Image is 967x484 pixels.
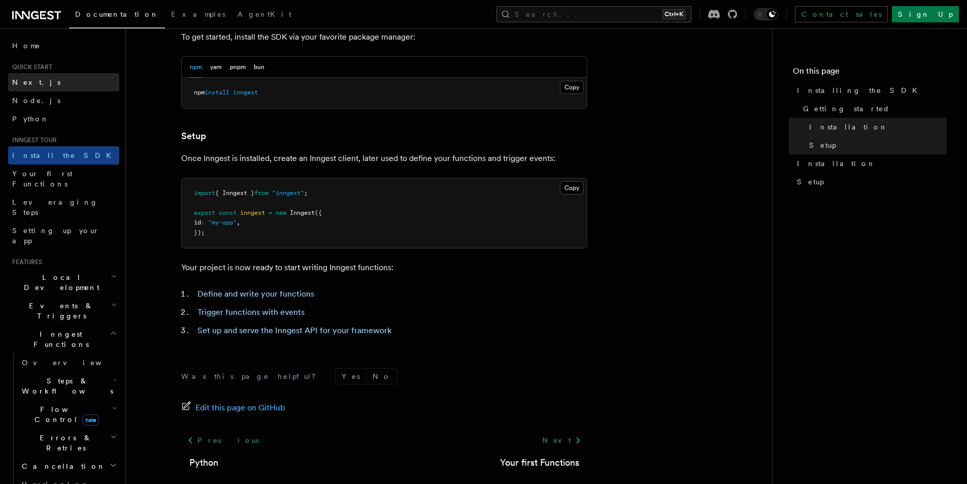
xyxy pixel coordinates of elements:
span: "my-app" [208,219,237,226]
span: Your first Functions [12,170,73,188]
a: Documentation [69,3,165,28]
a: Contact sales [795,6,888,22]
button: Steps & Workflows [18,372,119,400]
a: Next [536,431,587,449]
button: Search...Ctrl+K [496,6,691,22]
a: Python [8,110,119,128]
span: Local Development [8,272,111,293]
span: inngest [233,89,258,96]
a: Home [8,37,119,55]
span: id [194,219,201,226]
button: Copy [560,181,584,195]
span: Install the SDK [12,151,117,159]
span: "inngest" [272,189,304,197]
span: import [194,189,215,197]
button: Toggle dark mode [754,8,778,20]
span: { Inngest } [215,189,254,197]
a: Trigger functions with events [197,307,305,317]
a: Edit this page on GitHub [181,401,285,415]
button: No [366,369,397,384]
span: export [194,209,215,216]
span: Next.js [12,78,60,86]
span: inngest [240,209,265,216]
span: Features [8,258,42,266]
a: Installing the SDK [793,81,947,100]
span: Steps & Workflows [18,376,113,396]
a: Setup [181,129,206,143]
button: npm [190,57,202,78]
span: Quick start [8,63,52,71]
span: , [237,219,240,226]
span: Documentation [75,10,159,18]
a: Previous [181,431,265,449]
span: Cancellation [18,461,106,471]
span: Node.js [12,96,60,105]
span: Setup [797,177,824,187]
a: Your first Functions [500,456,579,470]
button: pnpm [230,57,246,78]
p: Your project is now ready to start writing Inngest functions: [181,261,587,275]
a: Set up and serve the Inngest API for your framework [197,326,391,335]
a: Next.js [8,73,119,91]
a: Leveraging Steps [8,193,119,221]
a: Python [189,456,218,470]
span: from [254,189,269,197]
span: Installing the SDK [797,85,923,95]
span: Events & Triggers [8,301,111,321]
a: Getting started [799,100,947,118]
p: To get started, install the SDK via your favorite package manager: [181,30,587,44]
span: Setting up your app [12,227,99,245]
button: Local Development [8,268,119,297]
a: AgentKit [231,3,297,27]
span: : [201,219,205,226]
span: Setup [809,140,836,150]
span: new [82,414,99,426]
span: Examples [171,10,225,18]
a: Installation [805,118,947,136]
span: Home [12,41,41,51]
button: Cancellation [18,457,119,475]
a: Sign Up [892,6,959,22]
p: Was this page helpful? [181,371,323,381]
button: Errors & Retries [18,429,119,457]
button: Inngest Functions [8,325,119,353]
a: Node.js [8,91,119,110]
span: ({ [315,209,322,216]
span: Inngest tour [8,136,57,144]
span: npm [194,89,205,96]
a: Examples [165,3,231,27]
span: }); [194,229,205,236]
span: Installation [797,158,876,169]
button: Yes [336,369,366,384]
span: install [205,89,229,96]
a: Setup [793,173,947,191]
a: Setting up your app [8,221,119,250]
span: = [269,209,272,216]
a: Installation [793,154,947,173]
p: Once Inngest is installed, create an Inngest client, later used to define your functions and trig... [181,151,587,166]
span: Inngest Functions [8,329,110,349]
button: Flow Controlnew [18,400,119,429]
span: ; [304,189,308,197]
a: Install the SDK [8,146,119,165]
span: Python [12,115,49,123]
span: Getting started [803,104,890,114]
span: AgentKit [238,10,291,18]
span: Leveraging Steps [12,198,98,216]
span: const [219,209,237,216]
span: Flow Control [18,404,112,425]
a: Setup [805,136,947,154]
a: Your first Functions [8,165,119,193]
span: new [276,209,286,216]
a: Overview [18,353,119,372]
button: Events & Triggers [8,297,119,325]
span: Overview [22,359,126,367]
span: Errors & Retries [18,433,110,453]
span: Edit this page on GitHub [195,401,285,415]
button: yarn [210,57,222,78]
button: Copy [560,81,584,94]
a: Define and write your functions [197,289,314,299]
h4: On this page [793,65,947,81]
span: Installation [809,122,888,132]
button: bun [254,57,264,78]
